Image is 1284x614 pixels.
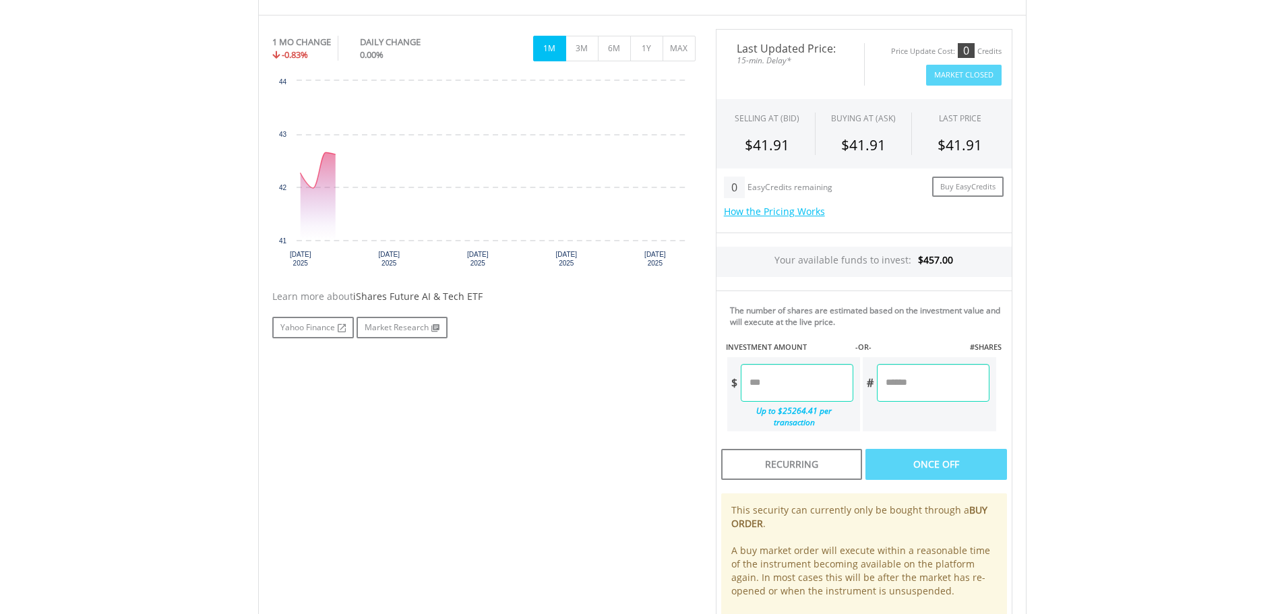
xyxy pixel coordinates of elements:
div: # [863,364,877,402]
div: Credits [977,47,1002,57]
text: 44 [278,78,286,86]
label: -OR- [855,342,872,352]
a: Market Research [357,317,448,338]
span: BUYING AT (ASK) [831,113,896,124]
div: 0 [958,43,975,58]
text: [DATE] 2025 [289,251,311,267]
span: $457.00 [918,253,953,266]
label: INVESTMENT AMOUNT [726,342,807,352]
a: How the Pricing Works [724,205,825,218]
span: $41.91 [841,135,886,154]
span: 15-min. Delay* [727,54,854,67]
div: $ [727,364,741,402]
div: Learn more about [272,290,696,303]
button: Market Closed [926,65,1002,86]
div: 0 [724,177,745,198]
div: Your available funds to invest: [716,247,1012,277]
text: 42 [278,184,286,191]
text: 41 [278,237,286,245]
div: Up to $25264.41 per transaction [727,402,854,431]
div: Price Update Cost: [891,47,955,57]
div: LAST PRICE [939,113,981,124]
button: 1Y [630,36,663,61]
button: 6M [598,36,631,61]
div: The number of shares are estimated based on the investment value and will execute at the live price. [730,305,1006,328]
text: [DATE] 2025 [555,251,577,267]
span: $41.91 [938,135,982,154]
button: 3M [565,36,599,61]
div: 1 MO CHANGE [272,36,331,49]
label: #SHARES [970,342,1002,352]
text: 43 [278,131,286,138]
a: Buy EasyCredits [932,177,1004,197]
div: EasyCredits remaining [747,183,832,194]
text: [DATE] 2025 [378,251,400,267]
span: $41.91 [745,135,789,154]
svg: Interactive chart [272,74,696,276]
text: [DATE] 2025 [644,251,666,267]
div: DAILY CHANGE [360,36,466,49]
button: MAX [663,36,696,61]
div: SELLING AT (BID) [735,113,799,124]
div: Chart. Highcharts interactive chart. [272,74,696,276]
text: [DATE] 2025 [467,251,489,267]
span: iShares Future AI & Tech ETF [353,290,483,303]
div: Once Off [865,449,1006,480]
span: 0.00% [360,49,384,61]
span: -0.83% [282,49,308,61]
b: BUY ORDER [731,503,987,530]
button: 1M [533,36,566,61]
div: Recurring [721,449,862,480]
a: Yahoo Finance [272,317,354,338]
span: Last Updated Price: [727,43,854,54]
